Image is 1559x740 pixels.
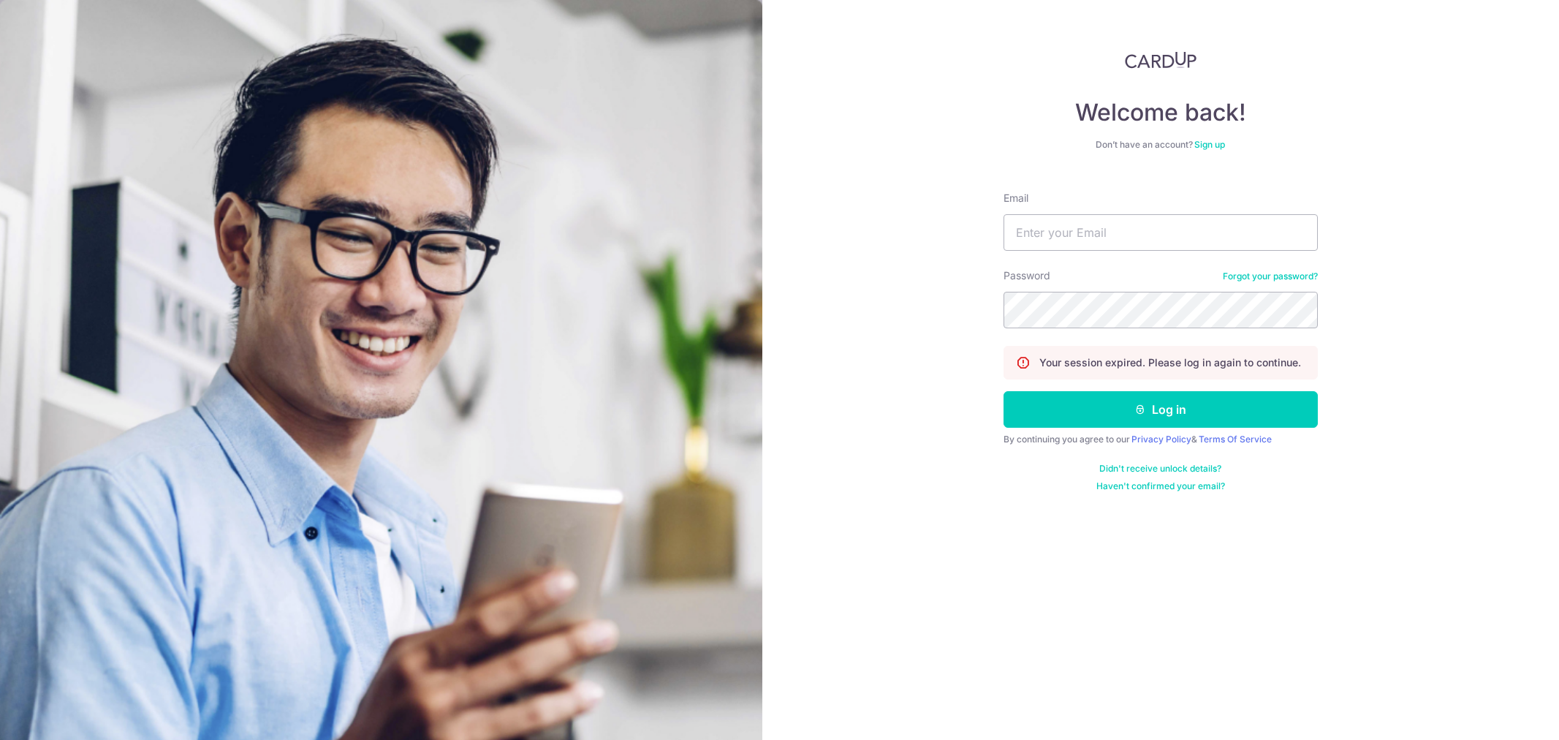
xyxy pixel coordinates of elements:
a: Privacy Policy [1131,434,1191,445]
p: Your session expired. Please log in again to continue. [1039,355,1301,370]
a: Didn't receive unlock details? [1099,463,1221,475]
a: Terms Of Service [1199,434,1272,445]
div: Don’t have an account? [1004,139,1318,151]
label: Password [1004,268,1050,283]
input: Enter your Email [1004,214,1318,251]
a: Forgot your password? [1223,271,1318,282]
a: Sign up [1194,139,1225,150]
img: CardUp Logo [1125,51,1196,69]
h4: Welcome back! [1004,98,1318,127]
label: Email [1004,191,1028,205]
a: Haven't confirmed your email? [1096,480,1225,492]
div: By continuing you agree to our & [1004,434,1318,445]
button: Log in [1004,391,1318,428]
